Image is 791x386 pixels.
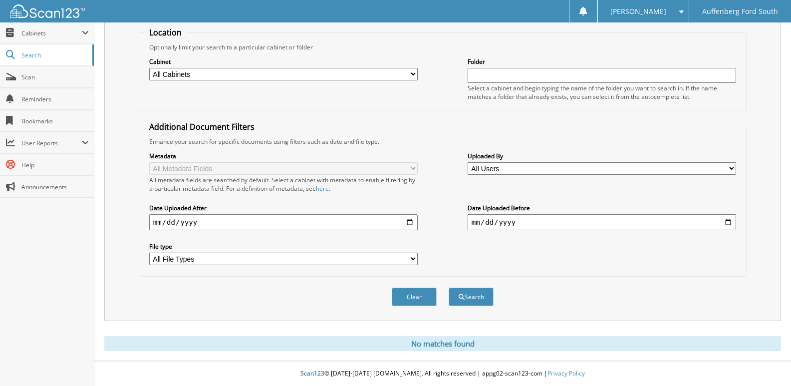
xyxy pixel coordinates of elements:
[144,121,260,132] legend: Additional Document Filters
[21,95,89,103] span: Reminders
[547,369,585,378] a: Privacy Policy
[149,57,418,66] label: Cabinet
[149,176,418,193] div: All metadata fields are searched by default. Select a cabinet with metadata to enable filtering b...
[300,369,324,378] span: Scan123
[741,338,791,386] iframe: Chat Widget
[144,27,187,38] legend: Location
[149,214,418,230] input: start
[104,336,781,351] div: No matches found
[94,362,791,386] div: © [DATE]-[DATE] [DOMAIN_NAME]. All rights reserved | appg02-scan123-com |
[392,288,437,306] button: Clear
[144,137,741,146] div: Enhance your search for specific documents using filters such as date and file type.
[21,117,89,125] span: Bookmarks
[149,242,418,251] label: File type
[449,288,494,306] button: Search
[468,152,736,160] label: Uploaded By
[144,43,741,51] div: Optionally limit your search to a particular cabinet or folder
[468,214,736,230] input: end
[10,4,85,18] img: scan123-logo-white.svg
[21,51,87,59] span: Search
[21,29,82,37] span: Cabinets
[21,183,89,191] span: Announcements
[21,161,89,169] span: Help
[468,204,736,212] label: Date Uploaded Before
[316,184,329,193] a: here
[21,139,82,147] span: User Reports
[610,8,666,14] span: [PERSON_NAME]
[21,73,89,81] span: Scan
[468,57,736,66] label: Folder
[702,8,778,14] span: Auffenberg Ford South
[149,152,418,160] label: Metadata
[149,204,418,212] label: Date Uploaded After
[468,84,736,101] div: Select a cabinet and begin typing the name of the folder you want to search in. If the name match...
